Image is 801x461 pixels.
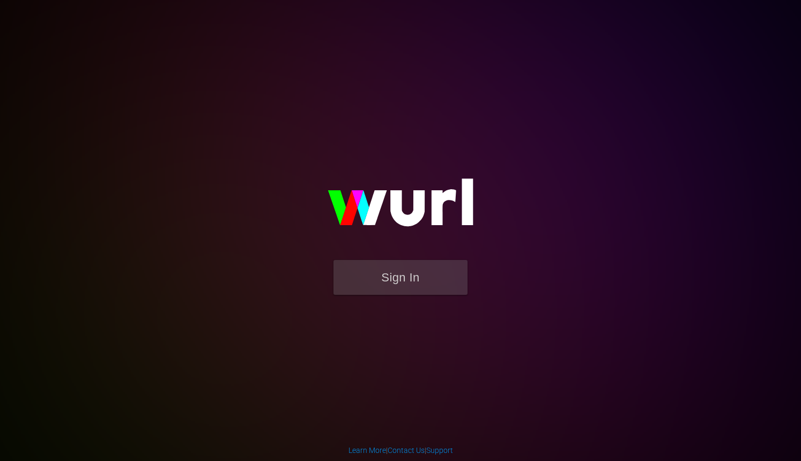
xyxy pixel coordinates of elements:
[348,446,386,455] a: Learn More
[348,445,453,456] div: | |
[426,446,453,455] a: Support
[293,155,508,259] img: wurl-logo-on-black-223613ac3d8ba8fe6dc639794a292ebdb59501304c7dfd60c99c58986ef67473.svg
[388,446,425,455] a: Contact Us
[333,260,468,295] button: Sign In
